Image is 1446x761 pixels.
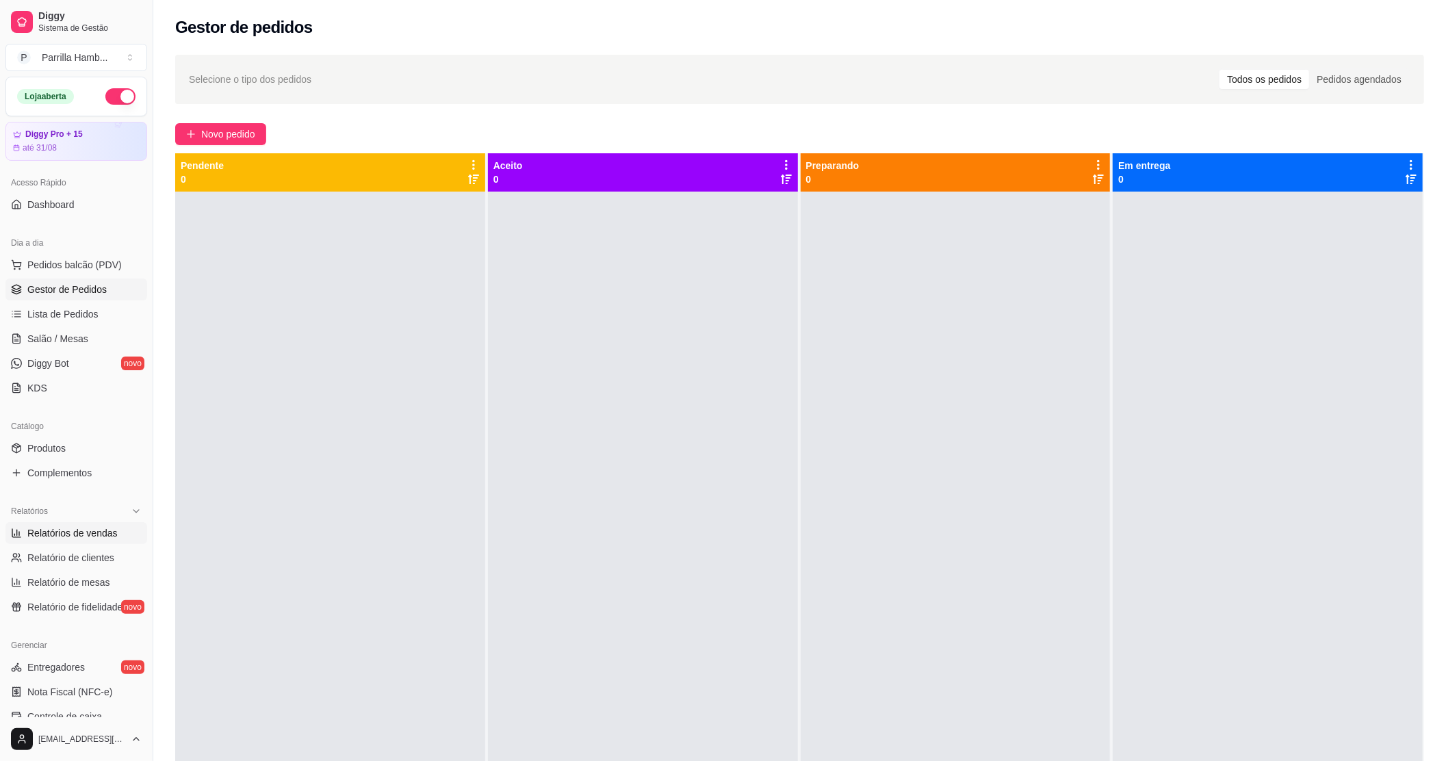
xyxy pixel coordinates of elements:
a: Controle de caixa [5,706,147,727]
span: plus [186,129,196,139]
span: Relatório de fidelidade [27,600,122,614]
span: Selecione o tipo dos pedidos [189,72,311,87]
span: Diggy [38,10,142,23]
button: Pedidos balcão (PDV) [5,254,147,276]
span: Dashboard [27,198,75,211]
div: Loja aberta [17,89,74,104]
span: Sistema de Gestão [38,23,142,34]
span: Entregadores [27,660,85,674]
a: Entregadoresnovo [5,656,147,678]
span: Novo pedido [201,127,255,142]
a: Relatório de fidelidadenovo [5,596,147,618]
span: Relatório de clientes [27,551,114,565]
div: Gerenciar [5,634,147,656]
span: Relatórios [11,506,48,517]
a: DiggySistema de Gestão [5,5,147,38]
a: Lista de Pedidos [5,303,147,325]
a: KDS [5,377,147,399]
a: Complementos [5,462,147,484]
div: Pedidos agendados [1309,70,1409,89]
a: Gestor de Pedidos [5,279,147,300]
span: Nota Fiscal (NFC-e) [27,685,112,699]
p: 0 [806,172,860,186]
button: Novo pedido [175,123,266,145]
div: Parrilla Hamb ... [42,51,107,64]
a: Diggy Pro + 15até 31/08 [5,122,147,161]
a: Relatório de mesas [5,571,147,593]
article: até 31/08 [23,142,57,153]
a: Relatório de clientes [5,547,147,569]
a: Relatórios de vendas [5,522,147,544]
span: Lista de Pedidos [27,307,99,321]
span: Relatório de mesas [27,576,110,589]
span: [EMAIL_ADDRESS][DOMAIN_NAME] [38,734,125,745]
a: Salão / Mesas [5,328,147,350]
span: P [17,51,31,64]
span: Complementos [27,466,92,480]
span: Controle de caixa [27,710,102,723]
span: Salão / Mesas [27,332,88,346]
p: Aceito [493,159,523,172]
p: 0 [1118,172,1170,186]
span: Diggy Bot [27,357,69,370]
span: Produtos [27,441,66,455]
div: Acesso Rápido [5,172,147,194]
p: Em entrega [1118,159,1170,172]
span: Gestor de Pedidos [27,283,107,296]
button: [EMAIL_ADDRESS][DOMAIN_NAME] [5,723,147,756]
h2: Gestor de pedidos [175,16,313,38]
a: Nota Fiscal (NFC-e) [5,681,147,703]
p: Preparando [806,159,860,172]
span: KDS [27,381,47,395]
a: Produtos [5,437,147,459]
button: Select a team [5,44,147,71]
p: 0 [493,172,523,186]
div: Catálogo [5,415,147,437]
article: Diggy Pro + 15 [25,129,83,140]
div: Dia a dia [5,232,147,254]
button: Alterar Status [105,88,135,105]
a: Dashboard [5,194,147,216]
p: Pendente [181,159,224,172]
a: Diggy Botnovo [5,352,147,374]
p: 0 [181,172,224,186]
span: Pedidos balcão (PDV) [27,258,122,272]
div: Todos os pedidos [1219,70,1309,89]
span: Relatórios de vendas [27,526,118,540]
